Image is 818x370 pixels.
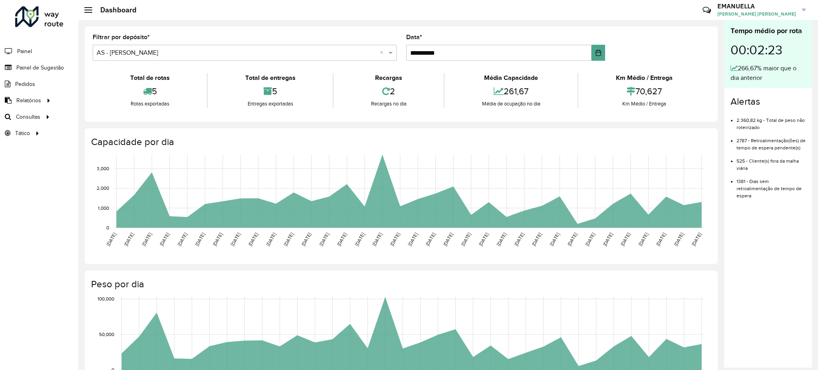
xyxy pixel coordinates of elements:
text: 0 [106,225,109,230]
text: [DATE] [300,232,312,247]
div: 2 [336,83,442,100]
div: 5 [210,83,331,100]
text: [DATE] [194,232,206,247]
span: Tático [15,129,30,137]
text: [DATE] [159,232,170,247]
div: Recargas [336,73,442,83]
text: [DATE] [549,232,560,247]
div: Média de ocupação no dia [447,100,576,108]
text: 1,000 [98,205,109,211]
li: 2787 - Retroalimentação(ões) de tempo de espera pendente(s) [737,131,806,151]
text: [DATE] [407,232,419,247]
div: Km Médio / Entrega [580,100,708,108]
text: [DATE] [141,232,153,247]
span: [PERSON_NAME] [PERSON_NAME] [717,10,796,18]
text: 100,000 [97,296,114,301]
text: [DATE] [478,232,489,247]
text: [DATE] [212,232,223,247]
text: [DATE] [619,232,631,247]
text: 50,000 [99,332,114,337]
text: 2,000 [97,185,109,191]
text: [DATE] [353,232,365,247]
text: [DATE] [531,232,542,247]
text: [DATE] [460,232,472,247]
text: [DATE] [673,232,685,247]
text: [DATE] [230,232,241,247]
text: [DATE] [442,232,454,247]
span: Clear all [380,48,387,58]
li: 1381 - Dias sem retroalimentação de tempo de espera [737,172,806,199]
div: Recargas no dia [336,100,442,108]
div: Total de entregas [210,73,331,83]
text: [DATE] [691,232,702,247]
li: 525 - Cliente(s) fora da malha viária [737,151,806,172]
span: Painel [17,47,32,56]
div: Entregas exportadas [210,100,331,108]
text: [DATE] [584,232,596,247]
text: [DATE] [336,232,347,247]
text: [DATE] [318,232,330,247]
text: [DATE] [105,232,117,247]
text: [DATE] [496,232,507,247]
text: 3,000 [97,166,109,171]
a: Contato Rápido [698,2,715,19]
div: 261,67 [447,83,576,100]
text: [DATE] [602,232,613,247]
div: Tempo médio por rota [731,26,806,36]
text: [DATE] [371,232,383,247]
span: Pedidos [15,80,35,88]
div: 266,67% maior que o dia anterior [731,64,806,83]
h4: Capacidade por dia [91,136,710,148]
text: [DATE] [513,232,525,247]
li: 2.360,82 kg - Total de peso não roteirizado [737,111,806,131]
text: [DATE] [655,232,667,247]
div: Km Médio / Entrega [580,73,708,83]
button: Choose Date [592,45,606,61]
text: [DATE] [123,232,135,247]
div: Total de rotas [95,73,205,83]
h2: Dashboard [92,6,137,14]
text: [DATE] [177,232,188,247]
div: 5 [95,83,205,100]
span: Relatórios [16,96,41,105]
text: [DATE] [389,232,401,247]
text: [DATE] [265,232,276,247]
div: Média Capacidade [447,73,576,83]
div: Rotas exportadas [95,100,205,108]
text: [DATE] [637,232,649,247]
text: [DATE] [283,232,294,247]
text: [DATE] [566,232,578,247]
text: [DATE] [247,232,259,247]
div: 70,627 [580,83,708,100]
h3: EMANUELLA [717,2,796,10]
text: [DATE] [425,232,436,247]
h4: Peso por dia [91,278,710,290]
label: Data [406,32,422,42]
h4: Alertas [731,96,806,107]
span: Painel de Sugestão [16,64,64,72]
label: Filtrar por depósito [93,32,150,42]
div: 00:02:23 [731,36,806,64]
span: Consultas [16,113,40,121]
